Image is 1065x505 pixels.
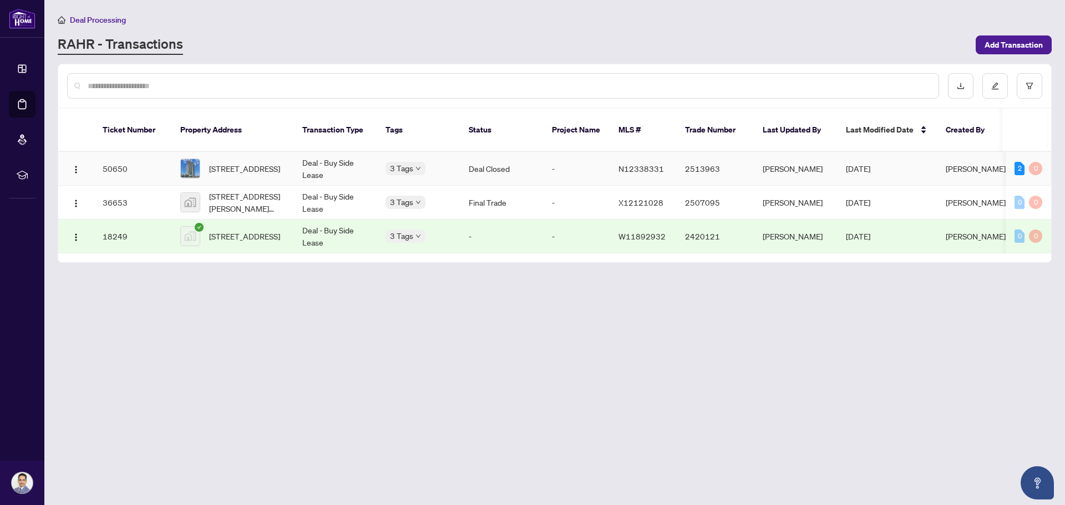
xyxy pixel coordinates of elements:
[618,231,666,241] span: W11892932
[460,220,543,253] td: -
[67,160,85,177] button: Logo
[618,164,664,174] span: N12338331
[390,196,413,208] span: 3 Tags
[846,197,870,207] span: [DATE]
[618,197,663,207] span: X12121028
[937,109,1003,152] th: Created By
[377,109,460,152] th: Tags
[976,35,1052,54] button: Add Transaction
[293,186,377,220] td: Deal - Buy Side Lease
[957,82,965,90] span: download
[1029,162,1042,175] div: 0
[846,164,870,174] span: [DATE]
[610,109,676,152] th: MLS #
[195,223,204,232] span: check-circle
[58,35,183,55] a: RAHR - Transactions
[754,220,837,253] td: [PERSON_NAME]
[1015,229,1025,243] div: 0
[1015,196,1025,209] div: 0
[948,73,973,99] button: download
[67,193,85,211] button: Logo
[72,165,80,174] img: Logo
[982,73,1008,99] button: edit
[171,109,293,152] th: Property Address
[415,166,421,171] span: down
[1015,162,1025,175] div: 2
[846,124,914,136] span: Last Modified Date
[94,220,171,253] td: 18249
[676,152,754,186] td: 2513963
[390,229,413,242] span: 3 Tags
[94,186,171,220] td: 36653
[1017,73,1042,99] button: filter
[293,220,377,253] td: Deal - Buy Side Lease
[754,152,837,186] td: [PERSON_NAME]
[181,159,200,178] img: thumbnail-img
[209,162,280,175] span: [STREET_ADDRESS]
[67,227,85,245] button: Logo
[754,186,837,220] td: [PERSON_NAME]
[58,16,65,24] span: home
[1029,229,1042,243] div: 0
[846,231,870,241] span: [DATE]
[1021,466,1054,499] button: Open asap
[460,186,543,220] td: Final Trade
[94,152,171,186] td: 50650
[991,82,999,90] span: edit
[946,231,1006,241] span: [PERSON_NAME]
[181,227,200,246] img: thumbnail-img
[460,152,543,186] td: Deal Closed
[676,186,754,220] td: 2507095
[12,472,33,493] img: Profile Icon
[209,230,280,242] span: [STREET_ADDRESS]
[390,162,413,175] span: 3 Tags
[837,109,937,152] th: Last Modified Date
[1029,196,1042,209] div: 0
[754,109,837,152] th: Last Updated By
[946,164,1006,174] span: [PERSON_NAME]
[946,197,1006,207] span: [PERSON_NAME]
[543,152,610,186] td: -
[460,109,543,152] th: Status
[543,109,610,152] th: Project Name
[70,15,126,25] span: Deal Processing
[293,152,377,186] td: Deal - Buy Side Lease
[543,220,610,253] td: -
[72,199,80,208] img: Logo
[676,109,754,152] th: Trade Number
[1026,82,1033,90] span: filter
[94,109,171,152] th: Ticket Number
[415,200,421,205] span: down
[415,233,421,239] span: down
[293,109,377,152] th: Transaction Type
[676,220,754,253] td: 2420121
[72,233,80,242] img: Logo
[9,8,35,29] img: logo
[209,190,285,215] span: [STREET_ADDRESS][PERSON_NAME][PERSON_NAME]
[985,36,1043,54] span: Add Transaction
[181,193,200,212] img: thumbnail-img
[543,186,610,220] td: -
